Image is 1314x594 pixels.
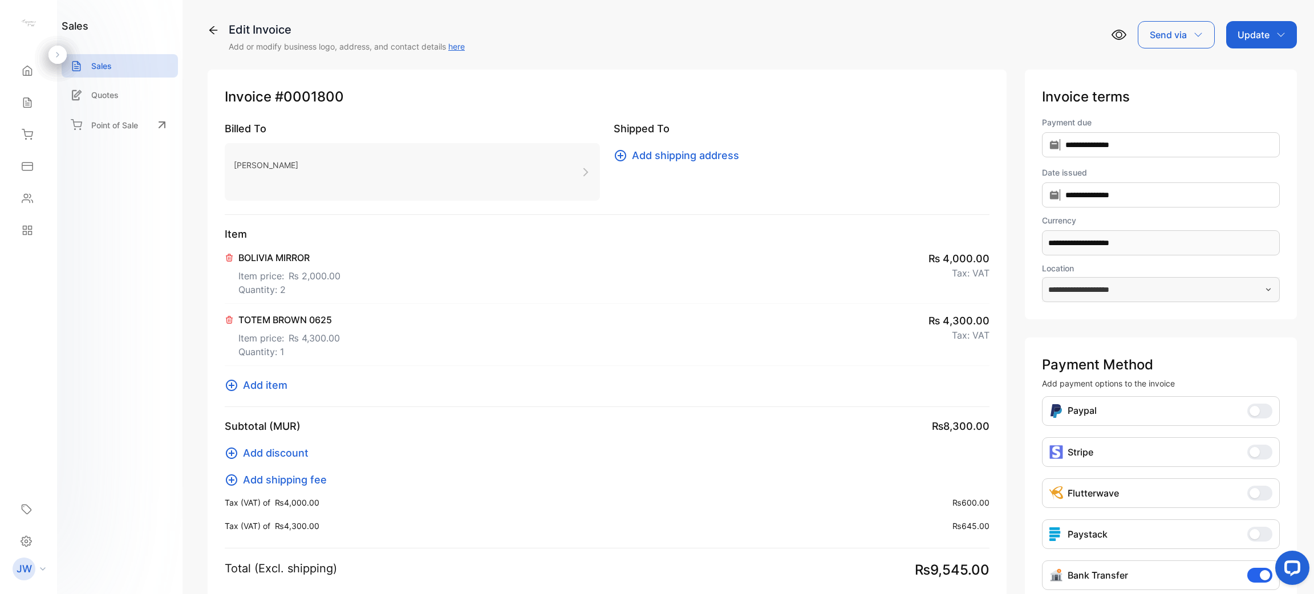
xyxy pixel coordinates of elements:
a: Point of Sale [62,112,178,137]
span: ₨8,300.00 [932,418,989,434]
p: [PERSON_NAME] [234,157,298,173]
img: Icon [1049,404,1063,418]
label: Payment due [1042,116,1280,128]
p: Update [1238,28,1270,42]
img: Icon [1049,568,1063,582]
p: Add or modify business logo, address, and contact details [229,40,465,52]
div: Edit Invoice [229,21,465,38]
button: Add shipping address [614,148,746,163]
span: ₨ 4,300.00 [928,313,989,328]
span: ₨4,300.00 [275,520,319,532]
p: Item price: [238,327,340,345]
a: Quotes [62,83,178,107]
p: Paystack [1068,527,1108,541]
button: Update [1226,21,1297,48]
span: ₨645.00 [952,520,989,532]
span: ₨ 2,000.00 [289,269,340,283]
span: #0001800 [275,87,344,107]
p: Item price: [238,265,340,283]
p: Shipped To [614,121,989,136]
span: ₨9,545.00 [915,560,989,580]
p: Tax: VAT [952,266,989,280]
a: Sales [62,54,178,78]
p: Point of Sale [91,119,138,131]
p: Quantity: 2 [238,283,340,296]
p: Tax (VAT) of [225,520,319,532]
span: ₨ 4,000.00 [928,251,989,266]
img: icon [1049,527,1063,541]
p: Tax (VAT) of [225,497,319,508]
p: Quantity: 1 [238,345,340,359]
span: ₨ 4,300.00 [289,331,340,345]
button: Add shipping fee [225,472,334,487]
h1: sales [62,18,88,34]
p: BOLIVIA MIRROR [238,251,340,265]
button: Add discount [225,445,315,461]
p: Paypal [1068,404,1097,418]
p: Quotes [91,89,119,101]
button: Add item [225,377,294,393]
iframe: LiveChat chat widget [1266,546,1314,594]
p: TOTEM BROWN 0625 [238,313,340,327]
p: Bank Transfer [1068,568,1128,582]
p: Flutterwave [1068,486,1119,500]
label: Date issued [1042,166,1280,178]
span: Add shipping fee [243,472,327,487]
p: Item [225,226,989,242]
p: Total (Excl. shipping) [225,560,337,577]
p: Add payment options to the invoice [1042,377,1280,389]
p: Invoice terms [1042,87,1280,107]
p: Sales [91,60,112,72]
p: JW [17,562,32,576]
p: Billed To [225,121,600,136]
span: Add shipping address [632,148,739,163]
img: logo [20,15,37,32]
p: Stripe [1068,445,1093,459]
span: ₨600.00 [952,497,989,508]
p: Invoice [225,87,989,107]
p: Tax: VAT [952,328,989,342]
span: ₨4,000.00 [275,497,319,508]
p: Payment Method [1042,355,1280,375]
span: Add item [243,377,287,393]
img: icon [1049,445,1063,459]
p: Send via [1150,28,1187,42]
img: Icon [1049,486,1063,500]
label: Currency [1042,214,1280,226]
a: here [448,42,465,51]
p: Subtotal (MUR) [225,418,301,434]
button: Send via [1138,21,1215,48]
span: Add discount [243,445,309,461]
